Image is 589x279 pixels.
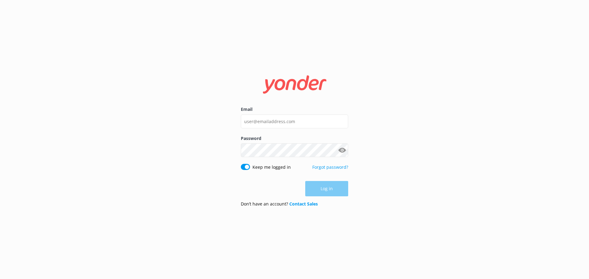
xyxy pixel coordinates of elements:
[241,106,348,113] label: Email
[241,201,318,207] p: Don’t have an account?
[241,115,348,128] input: user@emailaddress.com
[252,164,291,171] label: Keep me logged in
[312,164,348,170] a: Forgot password?
[336,144,348,156] button: Show password
[289,201,318,207] a: Contact Sales
[241,135,348,142] label: Password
